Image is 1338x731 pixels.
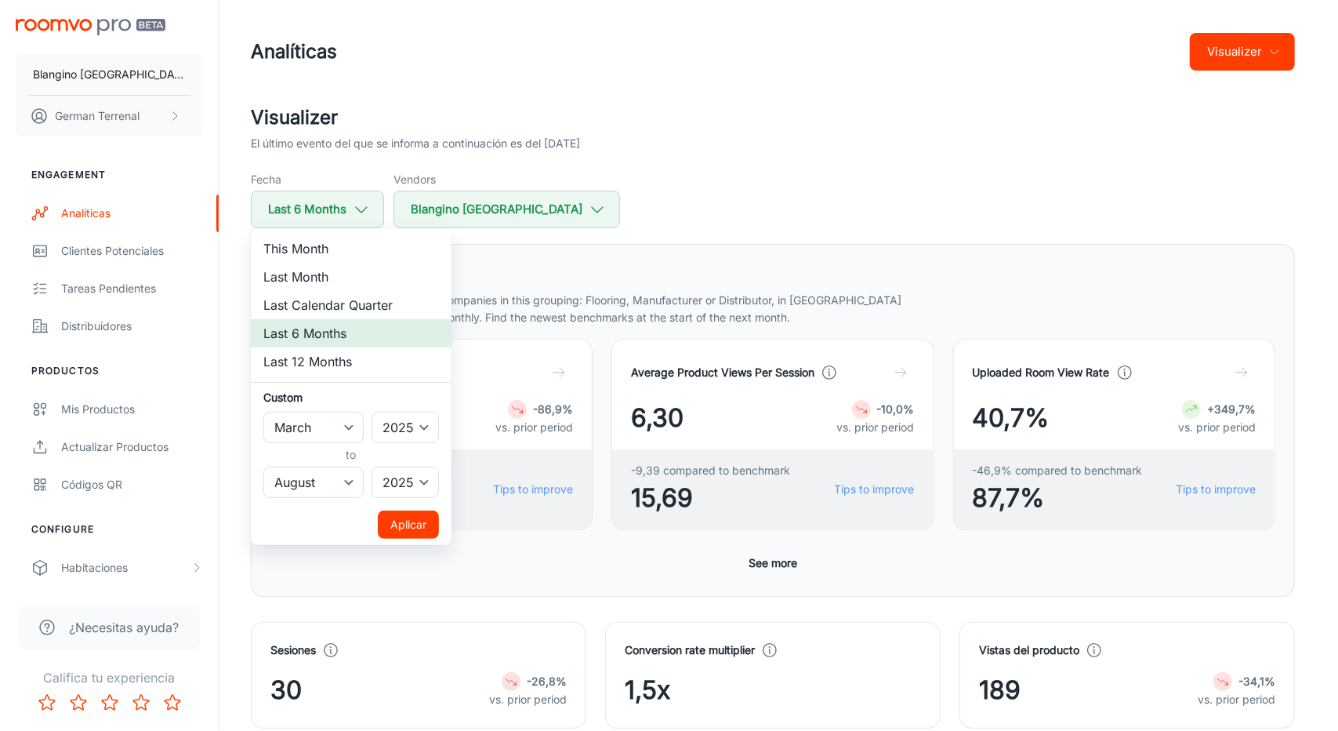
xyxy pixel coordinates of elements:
[251,235,451,263] li: This Month
[251,319,451,347] li: Last 6 Months
[378,511,439,539] button: Aplicar
[267,446,436,464] h6: to
[251,347,451,376] li: Last 12 Months
[251,291,451,319] li: Last Calendar Quarter
[251,263,451,291] li: Last Month
[263,389,439,406] h6: Custom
